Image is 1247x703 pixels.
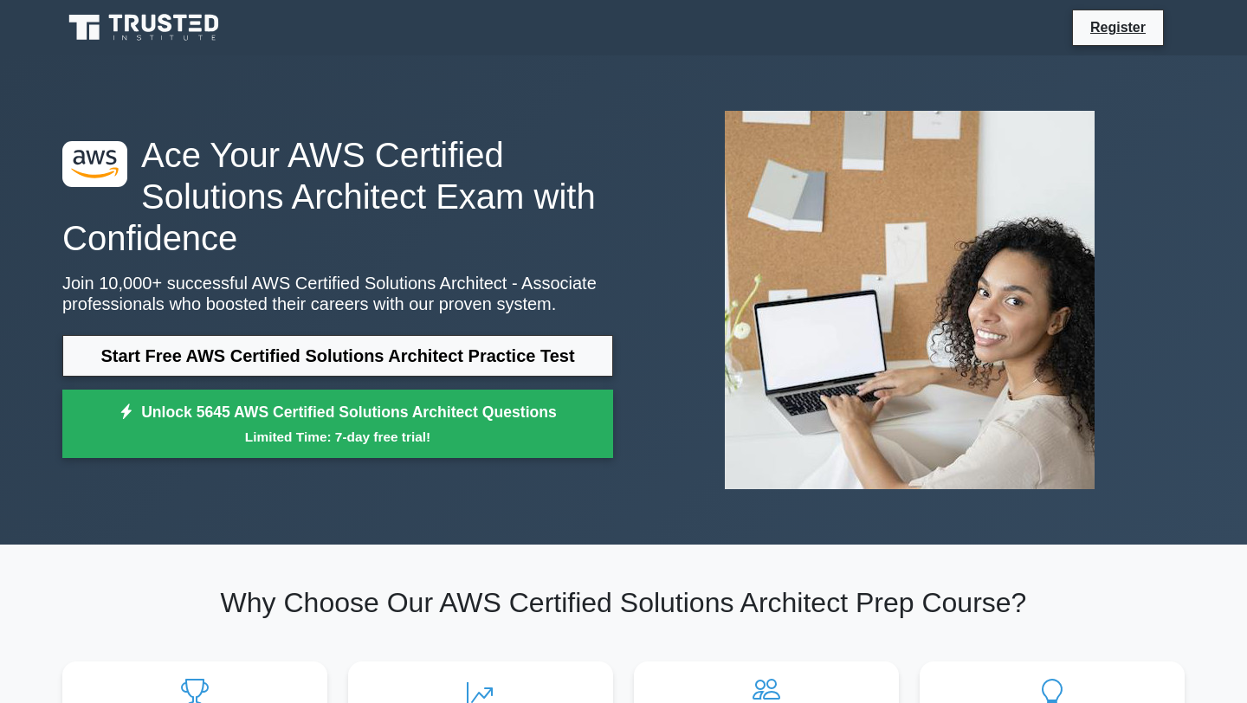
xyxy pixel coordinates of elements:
[84,427,591,447] small: Limited Time: 7-day free trial!
[62,134,613,259] h1: Ace Your AWS Certified Solutions Architect Exam with Confidence
[62,390,613,459] a: Unlock 5645 AWS Certified Solutions Architect QuestionsLimited Time: 7-day free trial!
[1080,16,1156,38] a: Register
[62,586,1185,619] h2: Why Choose Our AWS Certified Solutions Architect Prep Course?
[62,273,613,314] p: Join 10,000+ successful AWS Certified Solutions Architect - Associate professionals who boosted t...
[62,335,613,377] a: Start Free AWS Certified Solutions Architect Practice Test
